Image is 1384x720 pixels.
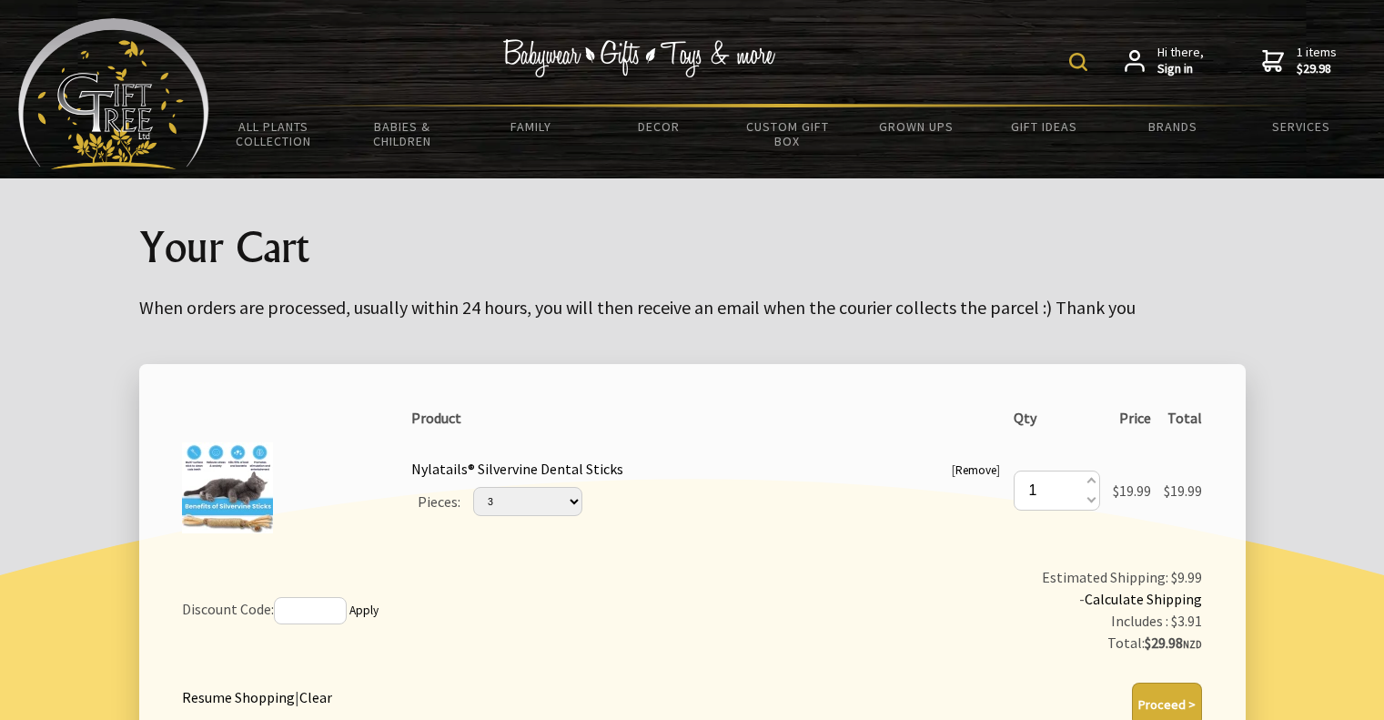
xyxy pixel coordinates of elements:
[748,632,1203,655] div: Total:
[748,610,1203,632] div: Includes : $3.91
[1006,401,1106,435] th: Qty
[1238,107,1366,146] a: Services
[852,107,980,146] a: Grown Ups
[1157,45,1204,76] span: Hi there,
[338,107,466,160] a: Babies & Children
[18,18,209,169] img: Babyware - Gifts - Toys and more...
[1125,45,1204,76] a: Hi there,Sign in
[139,296,1136,319] big: When orders are processed, usually within 24 hours, you will then receive an email when the couri...
[1157,401,1208,435] th: Total
[980,107,1108,146] a: Gift Ideas
[952,462,1000,478] small: [ ]
[466,107,594,146] a: Family
[299,688,332,706] a: Clear
[349,603,379,618] a: Apply
[182,683,332,708] div: |
[1157,61,1204,77] strong: Sign in
[176,560,742,662] td: Discount Code:
[1297,61,1337,77] strong: $29.98
[503,39,776,77] img: Babywear - Gifts - Toys & more
[411,460,623,478] a: Nylatails® Silvervine Dental Sticks
[1183,638,1202,651] span: NZD
[955,462,996,478] a: Remove
[411,480,467,522] td: Pieces:
[595,107,723,146] a: Decor
[1106,435,1157,544] td: $19.99
[405,401,1007,435] th: Product
[1157,435,1208,544] td: $19.99
[1069,53,1087,71] img: product search
[723,107,852,160] a: Custom Gift Box
[209,107,338,160] a: All Plants Collection
[1145,634,1202,652] strong: $29.98
[741,560,1208,662] td: Estimated Shipping: $9.99 -
[139,222,1246,269] h1: Your Cart
[182,688,295,706] a: Resume Shopping
[274,597,347,624] input: If you have a discount code, enter it here and press 'Apply'.
[1085,590,1202,608] a: Calculate Shipping
[1106,401,1157,435] th: Price
[1262,45,1337,76] a: 1 items$29.98
[1109,107,1238,146] a: Brands
[1297,44,1337,76] span: 1 items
